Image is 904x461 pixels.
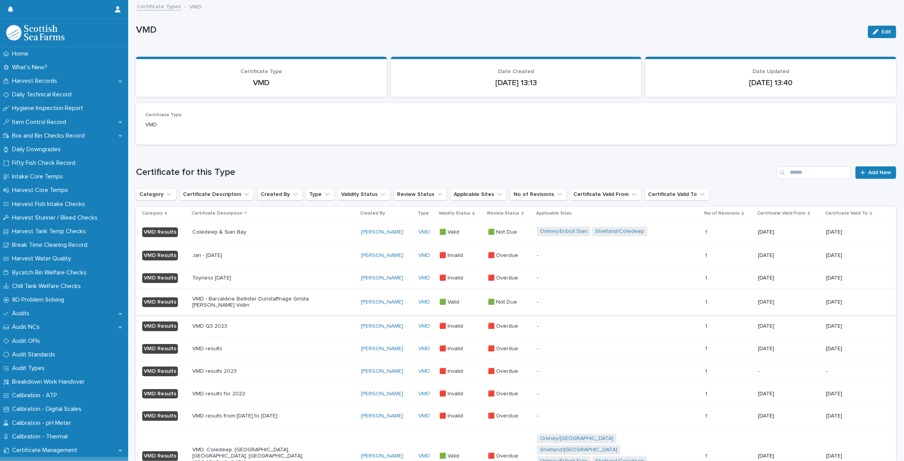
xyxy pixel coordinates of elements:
[758,413,820,419] p: [DATE]
[418,252,430,259] a: VMD
[705,227,709,236] p: 1
[9,310,36,317] p: Audits
[9,241,94,249] p: Break Time Cleaning Record
[142,367,178,376] div: VMD Results
[488,227,519,236] p: 🟩 Not Due
[9,433,74,440] p: Calibration - Thermal
[190,2,202,10] p: VMD
[9,392,63,399] p: Calibration - ATP
[868,26,896,38] button: Edit
[439,367,465,375] p: 🟥 Invalid
[400,78,632,87] p: [DATE] 13:13
[757,209,806,218] p: Certificate Valid From
[257,188,303,201] button: Created By
[537,299,673,306] p: -
[9,77,63,85] p: Harvest Records
[537,323,673,330] p: -
[136,24,862,36] p: VMD
[9,105,89,112] p: Hygiene Inspection Report
[361,323,403,330] a: [PERSON_NAME]
[826,391,884,397] p: [DATE]
[881,29,891,35] span: Edit
[192,323,328,330] p: VMD Q3 2023
[9,283,87,290] p: Chill Tank Welfare Checks
[705,297,709,306] p: 1
[705,251,709,259] p: 1
[192,368,328,375] p: VMD results 2023
[439,411,465,419] p: 🟥 Invalid
[537,391,673,397] p: -
[136,315,896,338] tr: VMD ResultsVMD Q3 2023[PERSON_NAME] VMD 🟥 Invalid🟥 Invalid 🟥 Overdue🟥 Overdue -11 [DATE][DATE]
[758,346,820,352] p: [DATE]
[537,413,673,419] p: -
[439,389,465,397] p: 🟥 Invalid
[9,296,70,304] p: 8D Problem Solving
[777,166,851,179] input: Search
[570,188,641,201] button: Certificate Valid From
[540,435,613,442] a: Orkney/[GEOGRAPHIC_DATA]
[705,367,709,375] p: 1
[192,346,328,352] p: VMD results
[488,344,520,352] p: 🟥 Overdue
[9,351,61,358] p: Audit Standards
[192,229,328,236] p: Coledeep & Sian Bay
[9,159,82,167] p: Fifty Fish Check Record
[758,252,820,259] p: [DATE]
[439,251,465,259] p: 🟥 Invalid
[826,323,884,330] p: [DATE]
[9,255,77,262] p: Harvest Water Quality
[306,188,334,201] button: Type
[361,413,403,419] a: [PERSON_NAME]
[192,275,328,281] p: Toyness [DATE]
[361,275,403,281] a: [PERSON_NAME]
[826,299,884,306] p: [DATE]
[510,188,567,201] button: No of Revisions
[136,360,896,382] tr: VMD ResultsVMD results 2023[PERSON_NAME] VMD 🟥 Invalid🟥 Invalid 🟥 Overdue🟥 Overdue -11 --
[537,252,673,259] p: -
[705,273,709,281] p: 1
[439,273,465,281] p: 🟥 Invalid
[826,453,884,459] p: [DATE]
[9,201,91,208] p: Harvest Fish Intake Checks
[439,227,461,236] p: 🟩 Valid
[192,296,328,309] p: VMD - Barcaldine Bellister Dunstaffnage Girlsta [PERSON_NAME] Vidlin
[439,344,465,352] p: 🟥 Invalid
[705,321,709,330] p: 1
[361,252,403,259] a: [PERSON_NAME]
[142,411,178,421] div: VMD Results
[142,251,178,260] div: VMD Results
[136,267,896,289] tr: VMD ResultsToyness [DATE][PERSON_NAME] VMD 🟥 Invalid🟥 Invalid 🟥 Overdue🟥 Overdue -11 [DATE][DATE]
[826,252,884,259] p: [DATE]
[488,367,520,375] p: 🟥 Overdue
[9,405,88,413] p: Calibration - Digital Scales
[488,389,520,397] p: 🟥 Overdue
[179,188,254,201] button: Certificate Description
[9,173,69,180] p: Intake Core Temps
[9,187,74,194] p: Harvest Core Temps
[705,451,709,459] p: 1
[418,275,430,281] a: VMD
[240,69,282,74] span: Certificate Type
[361,346,403,352] a: [PERSON_NAME]
[9,228,92,235] p: Harvest Tank Temp Checks
[9,91,78,98] p: Daily Technical Record
[826,346,884,352] p: [DATE]
[9,64,54,71] p: What's New?
[705,389,709,397] p: 1
[488,251,520,259] p: 🟥 Overdue
[9,132,91,140] p: Box and Bin Checks Record
[142,344,178,354] div: VMD Results
[137,2,181,10] a: Certificate Types
[758,275,820,281] p: [DATE]
[192,209,242,218] p: Certificate Description
[418,368,430,375] a: VMD
[595,228,644,235] a: Shetland/Coledeep
[192,252,328,259] p: Jan - [DATE]
[758,323,820,330] p: [DATE]
[418,299,430,306] a: VMD
[142,321,178,331] div: VMD Results
[142,297,178,307] div: VMD Results
[758,453,820,459] p: [DATE]
[488,411,520,419] p: 🟥 Overdue
[361,453,403,459] a: [PERSON_NAME]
